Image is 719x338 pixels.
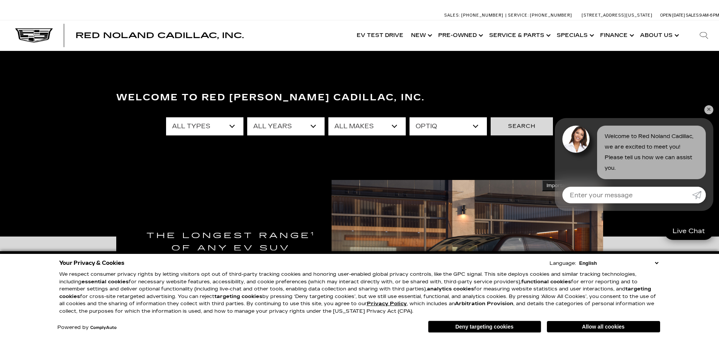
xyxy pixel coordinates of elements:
[444,13,505,17] a: Sales: [PHONE_NUMBER]
[542,180,603,191] button: Important Information
[508,13,529,18] span: Service:
[75,32,244,39] a: Red Noland Cadillac, Inc.
[485,20,553,51] a: Service & Parts
[686,13,699,18] span: Sales:
[699,13,719,18] span: 9 AM-6 PM
[15,28,53,43] img: Cadillac Dark Logo with Cadillac White Text
[455,301,513,307] strong: Arbitration Provision
[664,222,713,240] a: Live Chat
[553,20,596,51] a: Specials
[550,261,576,266] div: Language:
[562,187,692,203] input: Enter your message
[547,321,660,332] button: Allow all cookies
[328,117,406,135] select: Filter by make
[689,20,719,51] div: Search
[562,126,590,153] img: Agent profile photo
[427,286,474,292] strong: analytics cookies
[367,301,407,307] u: Privacy Policy
[410,117,487,135] select: Filter by model
[59,271,660,315] p: We respect consumer privacy rights by letting visitors opt out of third-party tracking cookies an...
[596,20,636,51] a: Finance
[636,20,681,51] a: About Us
[547,183,599,189] span: Important Information
[660,13,685,18] span: Open [DATE]
[461,13,503,18] span: [PHONE_NUMBER]
[59,286,651,300] strong: targeting cookies
[530,13,572,18] span: [PHONE_NUMBER]
[505,13,574,17] a: Service: [PHONE_NUMBER]
[116,90,603,105] h3: Welcome to Red [PERSON_NAME] Cadillac, Inc.
[692,187,706,203] a: Submit
[669,227,709,235] span: Live Chat
[491,117,553,135] button: Search
[428,321,541,333] button: Deny targeting cookies
[214,293,262,300] strong: targeting cookies
[75,31,244,40] span: Red Noland Cadillac, Inc.
[597,126,706,179] div: Welcome to Red Noland Cadillac, we are excited to meet you! Please tell us how we can assist you.
[521,279,571,285] strong: functional cookies
[444,13,460,18] span: Sales:
[82,279,129,285] strong: essential cookies
[577,260,660,267] select: Language Select
[247,117,325,135] select: Filter by year
[407,20,434,51] a: New
[353,20,407,51] a: EV Test Drive
[582,13,653,18] a: [STREET_ADDRESS][US_STATE]
[434,20,485,51] a: Pre-Owned
[59,258,125,268] span: Your Privacy & Cookies
[166,117,243,135] select: Filter by type
[57,325,117,330] div: Powered by
[90,326,117,330] a: ComplyAuto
